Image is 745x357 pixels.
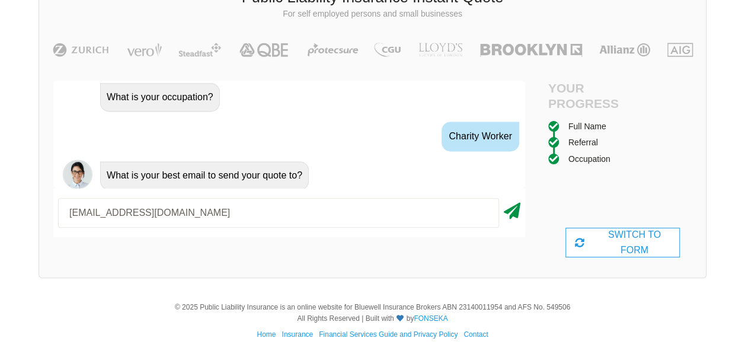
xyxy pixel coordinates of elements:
img: CGU | Public Liability Insurance [369,43,405,57]
div: Charity Worker [442,122,519,151]
div: What is your occupation? [100,83,220,111]
img: Chatbot | PLI [63,160,92,189]
p: For self employed persons and small businesses [48,8,697,20]
div: What is your best email to send your quote to? [100,161,309,190]
img: Brooklyn | Public Liability Insurance [475,43,586,57]
a: Insurance [282,330,313,339]
a: FONSEKA [414,314,447,323]
div: Full Name [568,120,606,133]
a: Home [257,330,276,339]
div: SWITCH TO FORM [565,228,680,257]
img: Allianz | Public Liability Insurance [593,43,656,57]
img: QBE | Public Liability Insurance [232,43,296,57]
a: Financial Services Guide and Privacy Policy [319,330,458,339]
img: Steadfast | Public Liability Insurance [174,43,226,57]
h4: Your Progress [548,81,623,110]
img: Vero | Public Liability Insurance [121,43,167,57]
img: AIG | Public Liability Insurance [663,43,698,57]
img: Protecsure | Public Liability Insurance [303,43,363,57]
a: Contact [463,330,488,339]
img: LLOYD's | Public Liability Insurance [412,43,469,57]
div: Referral [568,136,598,149]
img: Zurich | Public Liability Insurance [47,43,114,57]
div: Occupation [568,152,610,165]
input: Your email [58,198,499,228]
